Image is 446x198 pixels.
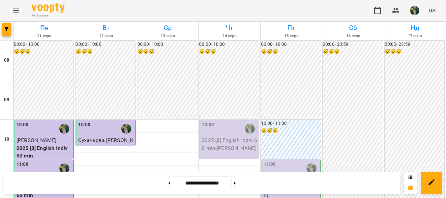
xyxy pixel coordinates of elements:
[16,144,72,160] p: 2025 [8] English Indiv 60 min
[323,48,382,55] h6: 😴😴😴
[14,48,74,55] h6: 😴😴😴
[385,48,444,55] h6: 😴😴😴
[137,41,197,48] h6: 00:00 - 10:00
[76,23,135,33] h6: Вт
[410,6,419,15] img: 429a96cc9ef94a033d0b11a5387a5960.jfif
[262,33,321,39] h6: 15 серп
[4,57,9,64] h6: 08
[16,161,29,168] label: 11:00
[202,136,257,152] p: 2025 [8] English Indiv 60 min - [PERSON_NAME]
[4,96,9,103] h6: 09
[323,33,383,39] h6: 16 серп
[76,33,135,39] h6: 12 серп
[75,41,135,48] h6: 00:00 - 10:00
[16,121,29,128] label: 10:00
[121,124,131,134] img: Ряба Надія Федорівна (а)
[262,23,321,33] h6: Пт
[59,124,69,134] img: Ряба Надія Федорівна (а)
[59,163,69,173] img: Ряба Надія Федорівна (а)
[261,41,321,48] h6: 00:00 - 10:00
[261,120,321,127] h6: 10:00 - 11:00
[138,33,197,39] h6: 13 серп
[14,41,74,48] h6: 00:00 - 10:00
[202,121,214,128] label: 10:00
[261,127,321,134] h6: 😴😴😴
[199,48,259,55] h6: 😴😴😴
[385,23,445,33] h6: Нд
[15,23,74,33] h6: Пн
[8,3,24,18] button: Menu
[15,33,74,39] h6: 11 серп
[426,4,438,16] button: UA
[137,48,197,55] h6: 😴😴😴
[78,137,134,151] span: Сухачьова [PERSON_NAME]
[323,41,382,48] h6: 00:00 - 23:59
[200,33,259,39] h6: 14 серп
[307,163,316,173] img: Ряба Надія Федорівна (а)
[323,23,383,33] h6: Сб
[16,137,56,143] span: [PERSON_NAME]
[32,3,65,13] img: Voopty Logo
[261,48,321,55] h6: 😴😴😴
[264,161,276,168] label: 11:00
[199,41,259,48] h6: 00:00 - 10:00
[78,121,90,128] label: 10:00
[75,48,135,55] h6: 😴😴😴
[4,136,9,143] h6: 10
[138,23,197,33] h6: Ср
[429,7,435,14] span: UA
[32,14,65,18] span: For Business
[385,33,445,39] h6: 17 серп
[200,23,259,33] h6: Чт
[385,41,444,48] h6: 00:00 - 23:59
[245,124,255,134] img: Ряба Надія Федорівна (а)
